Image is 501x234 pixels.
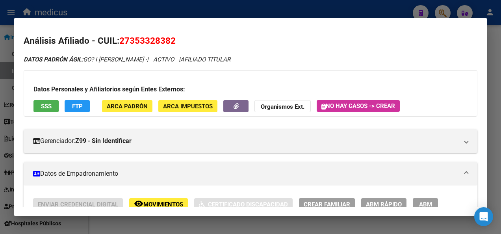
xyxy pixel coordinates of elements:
button: Movimientos [129,198,188,210]
button: ARCA Padrón [102,100,152,112]
button: ABM Rápido [361,198,406,210]
h3: Datos Personales y Afiliatorios según Entes Externos: [33,85,468,94]
span: 27353328382 [119,35,176,46]
span: AFILIADO TITULAR [180,56,230,63]
button: Organismos Ext. [254,100,311,112]
div: Open Intercom Messenger [474,207,493,226]
button: ABM [413,198,438,210]
span: No hay casos -> Crear [321,102,395,110]
mat-panel-title: Datos de Empadronamiento [33,169,458,178]
span: Certificado Discapacidad [208,201,288,208]
span: SSS [41,103,52,110]
mat-icon: remove_red_eye [134,199,143,208]
button: Enviar Credencial Digital [33,198,123,210]
span: ARCA Impuestos [163,103,213,110]
strong: DATOS PADRÓN ÁGIL: [24,56,83,63]
h2: Análisis Afiliado - CUIL: [24,34,477,48]
mat-expansion-panel-header: Gerenciador:Z99 - Sin Identificar [24,129,477,153]
button: SSS [33,100,59,112]
span: FTP [72,103,83,110]
button: Crear Familiar [299,198,355,210]
button: Certificado Discapacidad [194,198,293,210]
strong: Z99 - Sin Identificar [75,136,132,146]
span: ABM Rápido [366,201,402,208]
span: ARCA Padrón [107,103,148,110]
button: No hay casos -> Crear [317,100,400,112]
button: ARCA Impuestos [158,100,217,112]
span: Crear Familiar [304,201,350,208]
span: GO? I [PERSON_NAME] - [24,56,147,63]
span: Enviar Credencial Digital [38,201,118,208]
i: | ACTIVO | [24,56,230,63]
mat-panel-title: Gerenciador: [33,136,458,146]
button: FTP [65,100,90,112]
span: Movimientos [143,201,183,208]
span: ABM [419,201,432,208]
mat-expansion-panel-header: Datos de Empadronamiento [24,162,477,186]
strong: Organismos Ext. [261,103,304,110]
